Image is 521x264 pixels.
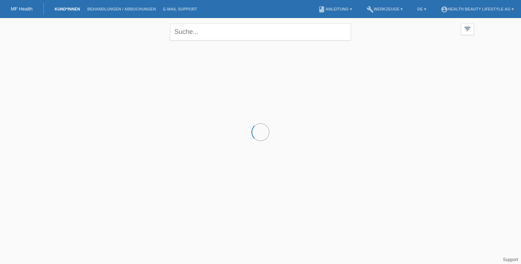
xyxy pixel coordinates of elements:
a: MF Health [11,6,33,12]
a: account_circleHealth Beauty Lifestyle AG ▾ [437,7,517,11]
a: Behandlungen / Abbuchungen [84,7,160,11]
a: Support [503,257,518,262]
i: account_circle [441,6,448,13]
i: build [367,6,374,13]
i: filter_list [463,25,471,33]
a: E-Mail Support [160,7,201,11]
a: buildWerkzeuge ▾ [363,7,407,11]
a: bookAnleitung ▾ [314,7,355,11]
i: book [318,6,325,13]
a: DE ▾ [414,7,429,11]
a: Kund*innen [51,7,84,11]
input: Suche... [170,23,351,40]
